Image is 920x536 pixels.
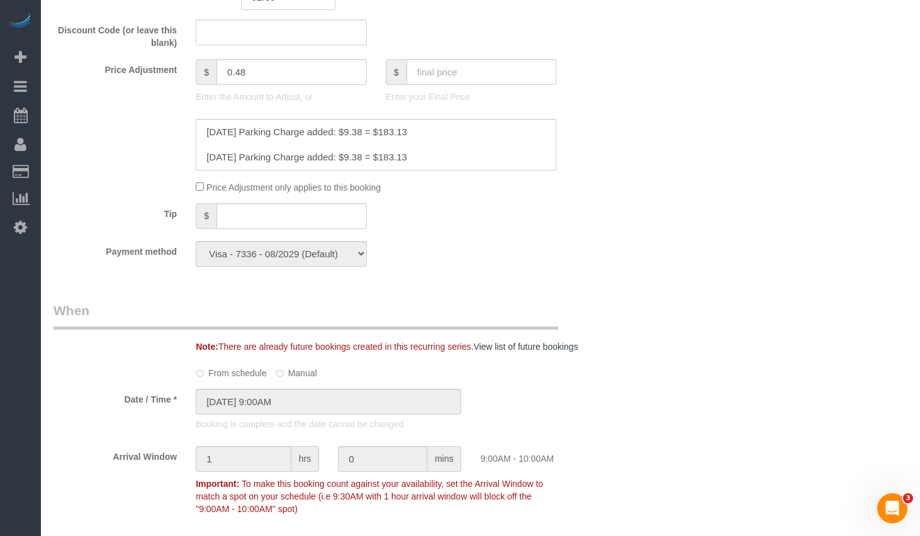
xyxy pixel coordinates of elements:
[196,389,461,415] input: MM/DD/YYYY HH:MM
[186,340,613,353] div: There are already future bookings created in this recurring series.
[196,59,216,85] span: $
[471,446,613,465] div: 9:00AM - 10:00AM
[206,182,381,193] span: Price Adjustment only applies to this booking
[44,446,186,463] label: Arrival Window
[196,369,204,377] input: From schedule
[44,20,186,49] label: Discount Code (or leave this blank)
[196,418,556,430] p: Booking is complete and the date cannot be changed
[291,446,319,472] span: hrs
[473,342,578,352] a: View list of future bookings
[44,389,186,406] label: Date / Time *
[196,91,367,103] p: Enter the Amount to Adjust, or
[903,493,913,503] span: 3
[386,91,557,103] p: Enter your Final Price
[44,203,186,220] label: Tip
[407,59,557,85] input: final price
[196,479,543,514] span: To make this booking count against your availability, set the Arrival Window to match a spot on y...
[196,479,239,489] strong: Important:
[276,362,317,379] label: Manual
[196,362,267,379] label: From schedule
[877,493,907,523] iframe: Intercom live chat
[44,59,186,76] label: Price Adjustment
[196,203,216,229] span: $
[44,241,186,258] label: Payment method
[53,301,558,330] legend: When
[386,59,407,85] span: $
[427,446,462,472] span: mins
[196,342,218,352] strong: Note:
[276,369,284,377] input: Manual
[8,13,33,30] img: Automaid Logo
